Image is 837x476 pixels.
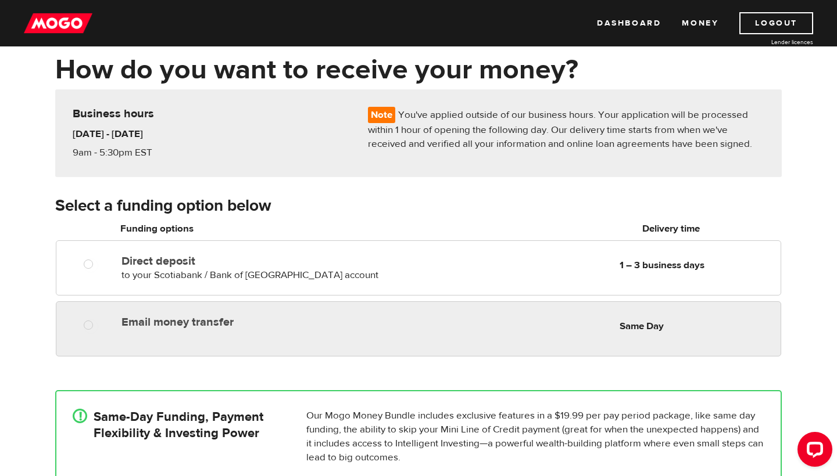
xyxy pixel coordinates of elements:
span: Note [368,107,395,123]
a: Money [682,12,718,34]
h5: Business hours [73,107,350,121]
a: Dashboard [597,12,661,34]
img: mogo_logo-11ee424be714fa7cbb0f0f49df9e16ec.png [24,12,92,34]
h6: Funding options [120,222,388,236]
p: You've applied outside of our business hours. Your application will be processed within 1 hour of... [368,107,764,151]
h1: How do you want to receive your money? [55,55,782,85]
h6: [DATE] - [DATE] [73,127,203,141]
a: Lender licences [726,38,813,46]
h6: Delivery time [564,222,777,236]
label: Email money transfer [121,315,389,329]
b: Same Day [620,320,664,333]
div: ! [73,409,87,423]
h3: Select a funding option below [55,197,782,215]
b: 1 – 3 business days [620,259,704,272]
span: to your Scotiabank / Bank of [GEOGRAPHIC_DATA] account [121,269,378,282]
p: Our Mogo Money Bundle includes exclusive features in a $19.99 per pay period package, like same d... [306,409,764,464]
h4: Same-Day Funding, Payment Flexibility & Investing Power [94,409,263,441]
label: Direct deposit [121,254,389,268]
iframe: LiveChat chat widget [788,427,837,476]
a: Logout [739,12,813,34]
p: 9am - 5:30pm EST [73,146,203,160]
